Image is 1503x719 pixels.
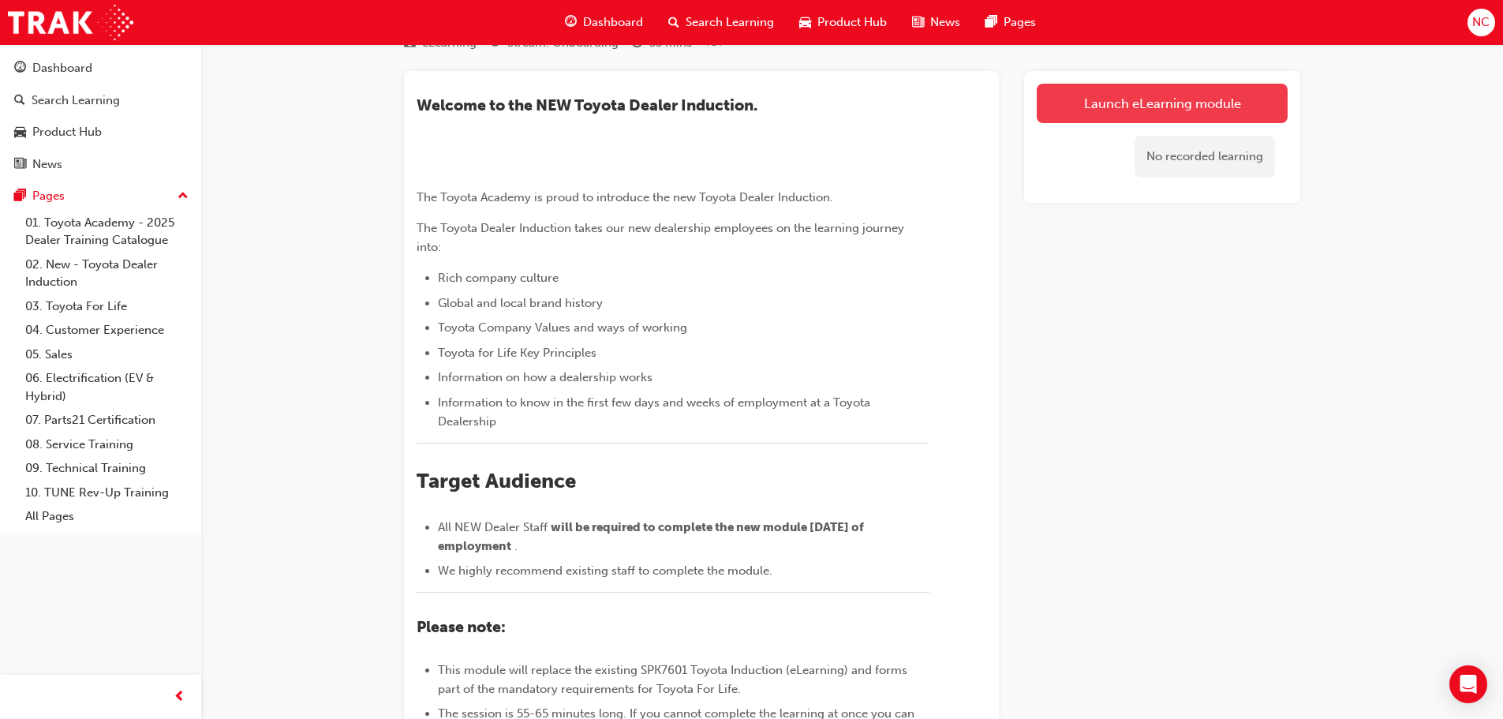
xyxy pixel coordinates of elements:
[1135,136,1275,178] div: No recorded learning
[32,59,92,77] div: Dashboard
[899,6,973,39] a: news-iconNews
[565,13,577,32] span: guage-icon
[19,343,195,367] a: 05. Sales
[799,13,811,32] span: car-icon
[6,51,195,182] button: DashboardSearch LearningProduct HubNews
[404,36,416,51] span: learningResourceType_ELEARNING-icon
[912,13,924,32] span: news-icon
[438,663,910,696] span: This module will replace the existing SPK7601 Toyota Induction (eLearning) and forms part of the ...
[1037,84,1288,123] a: Launch eLearning module
[6,150,195,179] a: News
[489,36,501,51] span: target-icon
[14,125,26,140] span: car-icon
[19,366,195,408] a: 06. Electrification (EV & Hybrid)
[1004,13,1036,32] span: Pages
[6,182,195,211] button: Pages
[656,6,787,39] a: search-iconSearch Learning
[686,13,774,32] span: Search Learning
[417,618,506,636] span: Please note:
[19,318,195,343] a: 04. Customer Experience
[417,221,907,254] span: The Toyota Dealer Induction takes our new dealership employees on the learning journey into:
[32,187,65,205] div: Pages
[417,469,576,493] span: Target Audience
[438,271,559,285] span: Rich company culture
[985,13,997,32] span: pages-icon
[817,13,887,32] span: Product Hub
[174,687,185,707] span: prev-icon
[6,86,195,115] a: Search Learning
[438,320,687,335] span: Toyota Company Values and ways of working
[14,62,26,76] span: guage-icon
[19,433,195,457] a: 08. Service Training
[19,211,195,253] a: 01. Toyota Academy - 2025 Dealer Training Catalogue
[178,186,189,207] span: up-icon
[787,6,899,39] a: car-iconProduct Hub
[14,189,26,204] span: pages-icon
[583,13,643,32] span: Dashboard
[631,36,643,51] span: clock-icon
[14,158,26,172] span: news-icon
[1467,9,1495,36] button: NC
[438,296,603,310] span: Global and local brand history
[973,6,1049,39] a: pages-iconPages
[6,54,195,83] a: Dashboard
[438,346,596,360] span: Toyota for Life Key Principles
[668,13,679,32] span: search-icon
[19,456,195,481] a: 09. Technical Training
[32,155,62,174] div: News
[438,564,772,578] span: We highly recommend existing staff to complete the module.
[32,123,102,141] div: Product Hub
[1449,665,1487,703] div: Open Intercom Messenger
[417,96,757,114] span: ​Welcome to the NEW Toyota Dealer Induction.
[14,94,25,108] span: search-icon
[32,92,120,110] div: Search Learning
[19,294,195,319] a: 03. Toyota For Life
[438,520,548,534] span: All NEW Dealer Staff
[438,395,873,429] span: Information to know in the first few days and weeks of employment at a Toyota Dealership
[438,370,652,384] span: Information on how a dealership works
[552,6,656,39] a: guage-iconDashboard
[438,520,866,553] span: will be required to complete the new module [DATE] of employment
[19,253,195,294] a: 02. New - Toyota Dealer Induction
[19,504,195,529] a: All Pages
[8,5,133,40] img: Trak
[417,190,833,204] span: The Toyota Academy is proud to introduce the new Toyota Dealer Induction.
[19,481,195,505] a: 10. TUNE Rev-Up Training
[930,13,960,32] span: News
[514,539,518,553] span: .
[6,118,195,147] a: Product Hub
[19,408,195,433] a: 07. Parts21 Certification
[1472,13,1490,32] span: NC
